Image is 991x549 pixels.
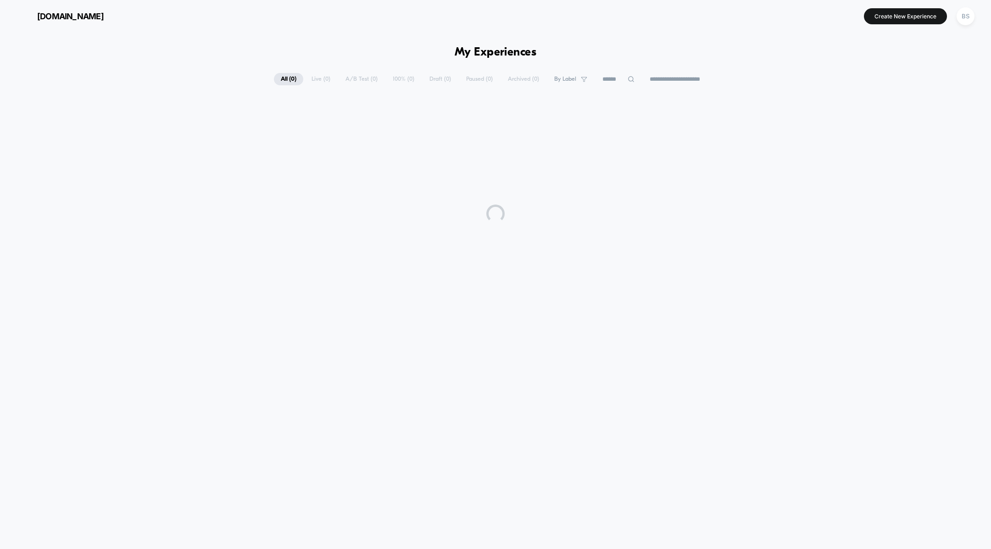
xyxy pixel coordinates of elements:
h1: My Experiences [455,46,537,59]
button: BS [954,7,977,26]
div: BS [957,7,974,25]
span: All ( 0 ) [274,73,303,85]
span: [DOMAIN_NAME] [37,11,104,21]
button: [DOMAIN_NAME] [14,9,106,23]
button: Create New Experience [864,8,947,24]
span: By Label [554,76,576,83]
